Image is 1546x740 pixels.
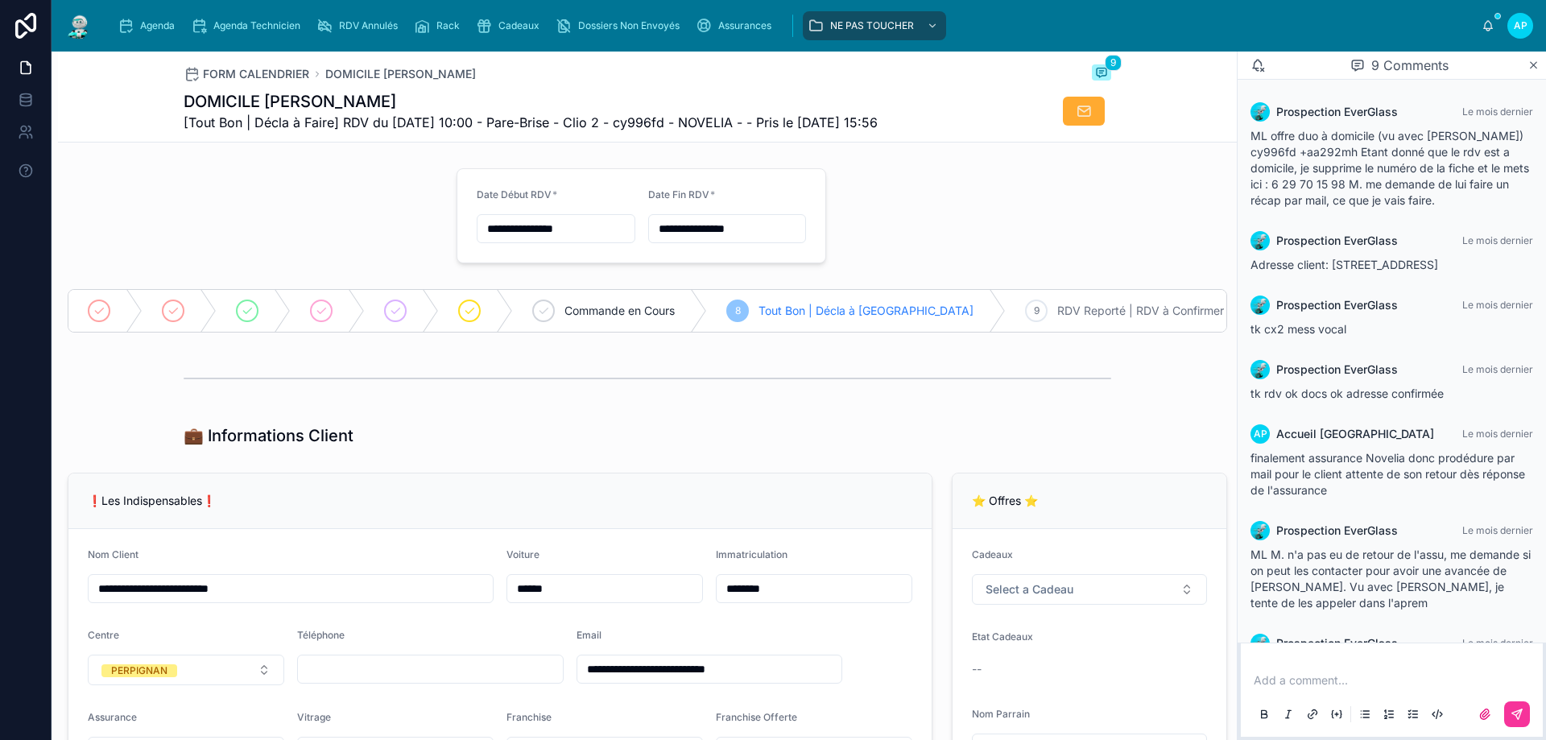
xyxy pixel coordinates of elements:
span: Le mois dernier [1462,234,1533,246]
button: Select Button [88,655,284,685]
img: App logo [64,13,93,39]
span: Le mois dernier [1462,428,1533,440]
span: Le mois dernier [1462,299,1533,311]
div: PERPIGNAN [111,664,167,677]
span: Accueil [GEOGRAPHIC_DATA] [1276,426,1434,442]
span: Select a Cadeau [986,581,1073,597]
a: RDV Annulés [312,11,409,40]
span: Cadeaux [498,19,539,32]
span: Prospection EverGlass [1276,233,1398,249]
span: tk cx2 mess vocal [1250,322,1346,336]
span: Immatriculation [716,548,787,560]
a: Agenda [113,11,186,40]
a: Rack [409,11,471,40]
span: Tout Bon | Décla à [GEOGRAPHIC_DATA] [759,303,973,319]
button: 9 [1092,64,1111,84]
span: Email [577,629,601,641]
span: AP [1254,428,1267,440]
a: DOMICILE [PERSON_NAME] [325,66,476,82]
span: Le mois dernier [1462,637,1533,649]
span: RDV Reporté | RDV à Confirmer [1057,303,1224,319]
span: Téléphone [297,629,345,641]
span: Vitrage [297,711,331,723]
span: Voiture [506,548,539,560]
span: ML offre duo à domicile (vu avec [PERSON_NAME]) cy996fd +aa292mh Etant donné que le rdv est a dom... [1250,129,1529,207]
span: finalement assurance Novelia donc prodédure par mail pour le client attente de son retour dès rép... [1250,451,1525,497]
span: Adresse client: [STREET_ADDRESS] [1250,258,1438,271]
span: 9 [1034,304,1040,317]
span: Centre [88,629,119,641]
span: Prospection EverGlass [1276,362,1398,378]
span: Date Fin RDV [648,188,709,201]
a: Agenda Technicien [186,11,312,40]
span: AP [1514,19,1527,32]
span: Le mois dernier [1462,105,1533,118]
h1: DOMICILE [PERSON_NAME] [184,90,878,113]
span: ❗Les Indispensables❗ [88,494,216,507]
span: Assurance [88,711,137,723]
span: Assurances [718,19,771,32]
span: Agenda [140,19,175,32]
span: Date Début RDV [477,188,552,201]
span: Rack [436,19,460,32]
span: -- [972,661,982,677]
span: Commande en Cours [564,303,675,319]
a: Cadeaux [471,11,551,40]
span: FORM CALENDRIER [203,66,309,82]
span: Agenda Technicien [213,19,300,32]
span: Nom Client [88,548,138,560]
a: Assurances [691,11,783,40]
span: tk rdv ok docs ok adresse confirmée [1250,387,1444,400]
span: Nom Parrain [972,708,1030,720]
span: Etat Cadeaux [972,630,1033,643]
span: NE PAS TOUCHER [830,19,914,32]
span: Franchise [506,711,552,723]
span: Dossiers Non Envoyés [578,19,680,32]
div: scrollable content [106,8,1482,43]
span: Le mois dernier [1462,524,1533,536]
span: Le mois dernier [1462,363,1533,375]
span: ML M. n'a pas eu de retour de l'assu, me demande si on peut les contacter pour avoir une avancée ... [1250,548,1531,610]
a: Dossiers Non Envoyés [551,11,691,40]
span: Prospection EverGlass [1276,523,1398,539]
a: NE PAS TOUCHER [803,11,946,40]
span: 9 Comments [1371,56,1449,75]
span: Prospection EverGlass [1276,104,1398,120]
span: [Tout Bon | Décla à Faire] RDV du [DATE] 10:00 - Pare-Brise - Clio 2 - cy996fd - NOVELIA - - Pris... [184,113,878,132]
button: Select Button [972,574,1207,605]
h1: 💼 Informations Client [184,424,353,447]
span: 8 [735,304,741,317]
span: RDV Annulés [339,19,398,32]
span: Franchise Offerte [716,711,797,723]
span: 9 [1105,55,1122,71]
span: Prospection EverGlass [1276,635,1398,651]
a: FORM CALENDRIER [184,66,309,82]
span: Prospection EverGlass [1276,297,1398,313]
span: ⭐ Offres ⭐ [972,494,1038,507]
span: Cadeaux [972,548,1013,560]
